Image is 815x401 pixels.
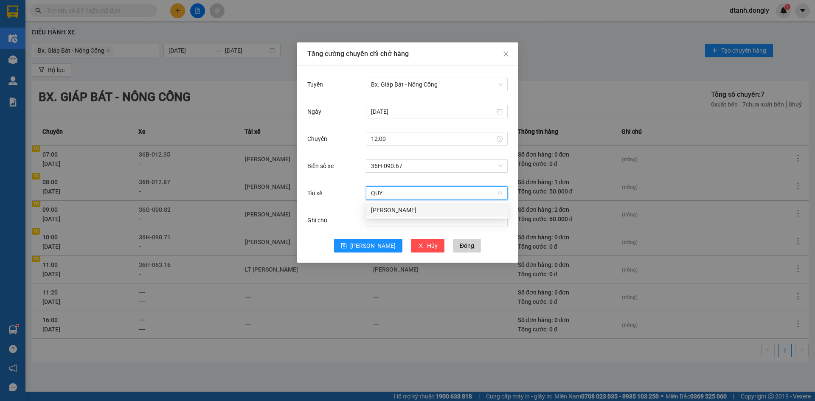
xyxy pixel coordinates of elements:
[453,239,481,252] button: Đóng
[366,203,508,217] div: Quách Văn Quyền
[371,205,503,215] div: [PERSON_NAME]
[371,134,495,143] input: Chuyến
[30,27,89,45] span: SĐT XE 0867 585 938
[307,217,332,224] label: Ghi chú
[371,187,497,199] input: Tài xế
[307,49,508,59] div: Tăng cường chuyến chỉ chở hàng
[494,42,518,66] button: Close
[371,107,495,116] input: Ngày
[503,50,509,57] span: close
[427,241,438,250] span: Hủy
[307,108,326,115] label: Ngày
[5,25,25,54] img: logo
[307,163,338,169] label: Biển số xe
[460,241,474,250] span: Đóng
[366,213,508,227] input: Ghi chú
[307,135,332,142] label: Chuyến
[411,239,444,252] button: closeHủy
[94,34,145,43] span: GP1408250266
[350,241,396,250] span: [PERSON_NAME]
[418,243,424,250] span: close
[334,239,402,252] button: save[PERSON_NAME]
[341,243,347,250] span: save
[307,81,327,88] label: Tuyến
[36,47,82,65] strong: PHIẾU BIÊN NHẬN
[25,7,93,25] strong: CHUYỂN PHÁT NHANH ĐÔNG LÝ
[371,160,503,172] span: 36H-090.67
[371,78,503,91] span: Bx. Giáp Bát - Nông Cống
[307,190,326,196] label: Tài xế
